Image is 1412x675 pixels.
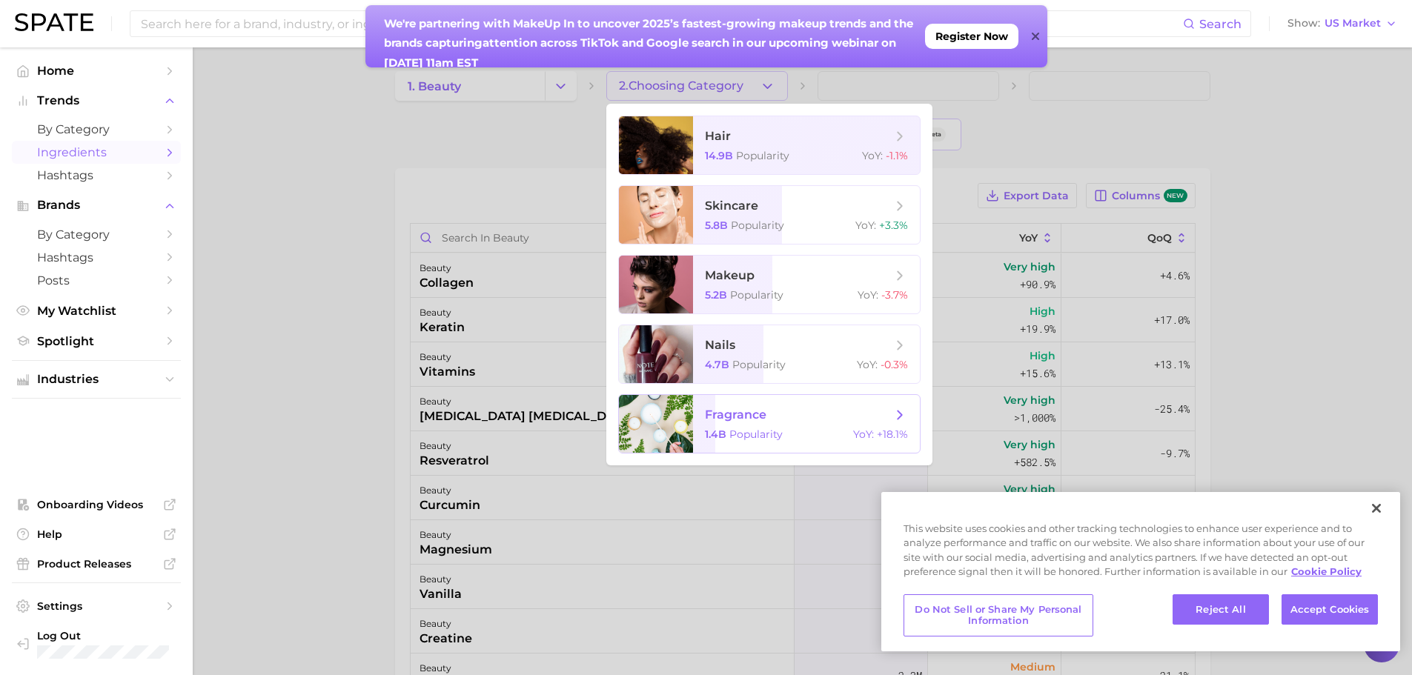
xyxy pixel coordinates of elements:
img: SPATE [15,13,93,31]
span: Search [1199,17,1242,31]
span: YoY : [853,428,874,441]
span: -1.1% [886,149,908,162]
span: 5.8b [705,219,728,232]
span: makeup [705,268,755,282]
span: Industries [37,373,156,386]
span: 14.9b [705,149,733,162]
ul: 2.Choosing Category [606,104,932,465]
a: Ingredients [12,141,181,164]
a: Hashtags [12,246,181,269]
button: Close [1360,492,1393,525]
span: skincare [705,199,758,213]
span: 4.7b [705,358,729,371]
span: 1.4b [705,428,726,441]
span: 5.2b [705,288,727,302]
div: Cookie banner [881,492,1400,651]
a: Hashtags [12,164,181,187]
button: ShowUS Market [1284,14,1401,33]
a: Help [12,523,181,545]
button: Do Not Sell or Share My Personal Information, Opens the preference center dialog [904,594,1093,636]
a: Product Releases [12,553,181,575]
span: Home [37,64,156,78]
span: YoY : [857,358,878,371]
span: hair [705,129,731,143]
input: Search here for a brand, industry, or ingredient [139,11,1183,36]
div: Privacy [881,492,1400,651]
button: Reject All [1173,594,1269,625]
span: US Market [1325,19,1381,27]
span: Ingredients [37,145,156,159]
button: Brands [12,194,181,216]
button: Industries [12,368,181,390]
span: by Category [37,227,156,242]
span: Settings [37,599,156,613]
a: More information about your privacy, opens in a new tab [1291,565,1362,577]
a: Log out. Currently logged in with e-mail caroline@truebeautyventures.com. [12,625,181,663]
span: Popularity [736,149,789,162]
span: Onboarding Videos [37,498,156,511]
a: by Category [12,223,181,246]
span: Log Out [37,629,217,642]
span: Spotlight [37,334,156,348]
a: Posts [12,269,181,292]
span: Popularity [729,428,783,441]
span: nails [705,338,735,352]
a: Spotlight [12,330,181,353]
span: Hashtags [37,168,156,182]
span: Popularity [730,288,783,302]
span: Show [1287,19,1320,27]
span: fragrance [705,408,766,422]
span: YoY : [858,288,878,302]
span: +3.3% [879,219,908,232]
span: Help [37,528,156,541]
span: -0.3% [881,358,908,371]
a: My Watchlist [12,299,181,322]
span: -3.7% [881,288,908,302]
span: YoY : [862,149,883,162]
span: Hashtags [37,250,156,265]
span: Trends [37,94,156,107]
div: This website uses cookies and other tracking technologies to enhance user experience and to analy... [881,522,1400,587]
span: YoY : [855,219,876,232]
span: +18.1% [877,428,908,441]
a: Settings [12,595,181,617]
span: Popularity [732,358,786,371]
span: My Watchlist [37,304,156,318]
span: Product Releases [37,557,156,571]
span: by Category [37,122,156,136]
a: Home [12,59,181,82]
a: Onboarding Videos [12,493,181,516]
span: Brands [37,199,156,212]
button: Trends [12,90,181,112]
a: by Category [12,118,181,141]
span: Popularity [731,219,784,232]
button: Accept Cookies [1282,594,1378,625]
span: Posts [37,273,156,287]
